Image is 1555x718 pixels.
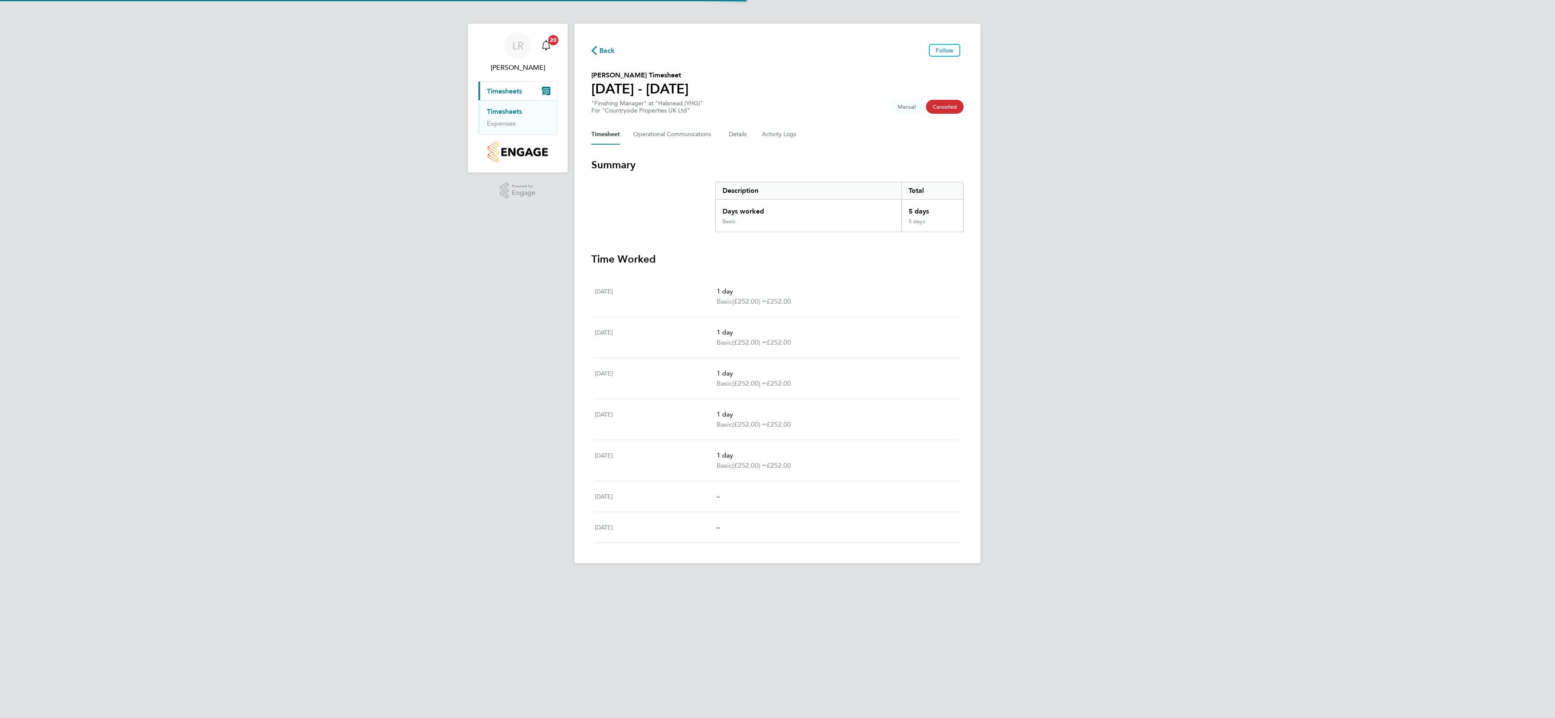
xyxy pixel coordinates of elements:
[487,107,522,115] a: Timesheets
[723,218,735,225] div: Basic
[487,87,522,95] span: Timesheets
[468,24,568,173] nav: Main navigation
[591,124,620,145] button: Timesheet
[901,218,963,232] div: 5 days
[599,46,615,56] span: Back
[901,200,963,218] div: 5 days
[926,100,964,114] span: This timesheet has been cancelled.
[488,142,547,162] img: countryside-properties-logo-retina.png
[767,338,791,346] span: £252.00
[732,420,767,428] span: (£252.00) =
[512,189,536,197] span: Engage
[500,183,536,199] a: Powered byEngage
[633,124,715,145] button: Operational Communications
[716,182,901,199] div: Description
[478,82,557,100] button: Timesheets
[591,100,703,114] div: "Finishing Manager" at "Halsnead (YHG)"
[595,522,717,532] div: [DATE]
[595,368,717,389] div: [DATE]
[767,420,791,428] span: £252.00
[591,252,964,266] h3: Time Worked
[732,379,767,387] span: (£252.00) =
[591,80,689,97] h1: [DATE] - [DATE]
[717,450,953,460] p: 1 day
[717,286,953,296] p: 1 day
[717,460,732,471] span: Basic
[716,200,901,218] div: Days worked
[936,47,953,54] span: Follow
[478,142,558,162] a: Go to home page
[591,70,689,80] h2: [PERSON_NAME] Timesheet
[717,409,953,419] p: 1 day
[715,182,964,232] div: Summary
[767,379,791,387] span: £252.00
[732,461,767,469] span: (£252.00) =
[901,182,963,199] div: Total
[717,523,720,531] span: –
[487,119,516,127] a: Expenses
[595,491,717,502] div: [DATE]
[595,327,717,348] div: [DATE]
[767,297,791,305] span: £252.00
[717,492,720,500] span: –
[595,286,717,307] div: [DATE]
[548,35,558,45] span: 20
[767,461,791,469] span: £252.00
[891,100,923,114] span: This timesheet was manually created.
[717,296,732,307] span: Basic
[717,419,732,430] span: Basic
[595,409,717,430] div: [DATE]
[595,450,717,471] div: [DATE]
[929,44,960,57] button: Follow
[591,45,615,55] button: Back
[762,124,797,145] button: Activity Logs
[591,107,703,114] div: For "Countryside Properties UK Ltd"
[717,327,953,337] p: 1 day
[591,158,964,543] section: Timesheet
[478,100,557,134] div: Timesheets
[717,337,732,348] span: Basic
[717,368,953,378] p: 1 day
[732,297,767,305] span: (£252.00) =
[478,63,558,73] span: Lee Roche
[729,124,748,145] button: Details
[512,183,536,190] span: Powered by
[732,338,767,346] span: (£252.00) =
[717,378,732,389] span: Basic
[591,158,964,172] h3: Summary
[512,40,524,51] span: LR
[538,32,555,59] a: 20
[478,32,558,73] a: LR[PERSON_NAME]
